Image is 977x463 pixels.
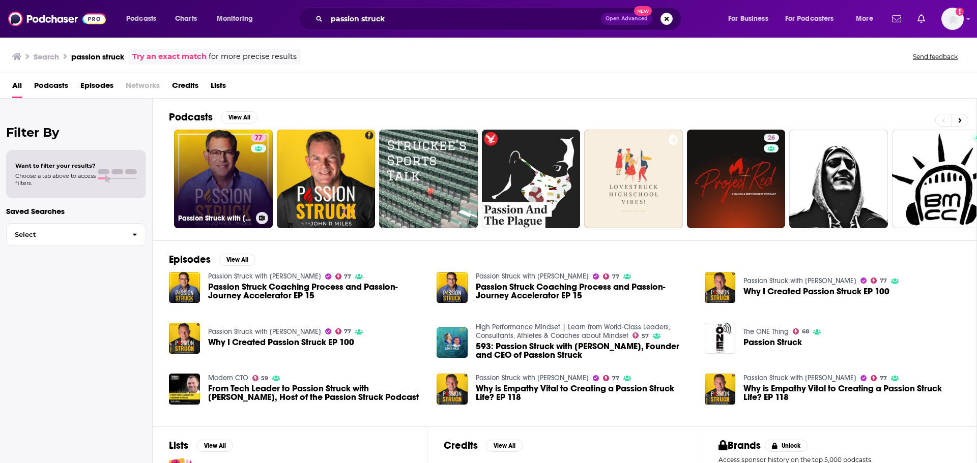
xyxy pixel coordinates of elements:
[308,7,691,30] div: Search podcasts, credits, & more...
[208,384,425,402] span: From Tech Leader to Passion Struck with [PERSON_NAME], Host of the Passion Struck Podcast
[208,338,354,347] a: Why I Created Passion Struck EP 100
[743,338,802,347] a: Passion Struck
[208,283,425,300] a: Passion Struck Coaching Process and Passion-Journey Accelerator EP 15
[612,274,619,279] span: 77
[743,384,960,402] a: Why is Empathy Vital to Creating a Passion Struck Life? EP 118
[743,276,856,285] a: Passion Struck with John R. Miles
[888,10,905,27] a: Show notifications dropdown
[437,272,468,303] img: Passion Struck Coaching Process and Passion-Journey Accelerator EP 15
[705,323,736,354] img: Passion Struck
[633,332,649,338] a: 57
[169,111,257,124] a: PodcastsView All
[612,376,619,381] span: 77
[705,272,736,303] a: Why I Created Passion Struck EP 100
[793,328,809,334] a: 68
[743,374,856,382] a: Passion Struck with John R. Miles
[849,11,886,27] button: open menu
[15,162,96,169] span: Want to filter your results?
[642,334,649,338] span: 57
[880,279,887,283] span: 77
[169,253,211,266] h2: Episodes
[603,375,619,381] a: 77
[768,133,775,143] span: 26
[34,77,68,98] a: Podcasts
[941,8,964,30] img: User Profile
[119,11,169,27] button: open menu
[476,342,693,359] a: 593: Passion Struck with John R. Miles, Founder and CEO of Passion Struck
[486,440,523,452] button: View All
[871,277,887,284] a: 77
[132,51,207,63] a: Try an exact match
[174,130,273,228] a: 77Passion Struck with [PERSON_NAME]
[169,439,233,452] a: ListsView All
[6,125,146,140] h2: Filter By
[251,134,266,142] a: 77
[172,77,198,98] span: Credits
[941,8,964,30] button: Show profile menu
[335,273,352,280] a: 77
[910,52,961,61] button: Send feedback
[444,439,478,452] h2: Credits
[721,11,781,27] button: open menu
[437,374,468,405] img: Why is Empathy Vital to Creating a Passion Struck Life? EP 118
[437,327,468,358] img: 593: Passion Struck with John R. Miles, Founder and CEO of Passion Struck
[7,231,124,238] span: Select
[335,328,352,334] a: 77
[743,287,889,296] a: Why I Created Passion Struck EP 100
[208,272,321,281] a: Passion Struck with John R. Miles
[603,273,619,280] a: 77
[126,77,160,98] span: Networks
[719,439,761,452] h2: Brands
[169,272,200,303] img: Passion Struck Coaching Process and Passion-Journey Accelerator EP 15
[941,8,964,30] span: Logged in as SimonElement
[169,323,200,354] img: Why I Created Passion Struck EP 100
[6,206,146,216] p: Saved Searches
[476,374,589,382] a: Passion Struck with John R. Miles
[8,9,106,28] img: Podchaser - Follow, Share and Rate Podcasts
[856,12,873,26] span: More
[802,329,809,334] span: 68
[687,130,786,228] a: 26
[178,214,252,223] h3: Passion Struck with [PERSON_NAME]
[705,374,736,405] a: Why is Empathy Vital to Creating a Passion Struck Life? EP 118
[252,375,269,381] a: 59
[221,111,257,124] button: View All
[785,12,834,26] span: For Podcasters
[71,52,124,61] h3: passion struck
[210,11,266,27] button: open menu
[344,329,351,334] span: 77
[169,111,213,124] h2: Podcasts
[6,223,146,246] button: Select
[169,374,200,405] img: From Tech Leader to Passion Struck with John Miles, Host of the Passion Struck Podcast
[12,77,22,98] a: All
[219,254,255,266] button: View All
[80,77,113,98] a: Episodes
[208,384,425,402] a: From Tech Leader to Passion Struck with John Miles, Host of the Passion Struck Podcast
[634,6,652,16] span: New
[779,11,849,27] button: open menu
[211,77,226,98] a: Lists
[764,134,779,142] a: 26
[476,283,693,300] a: Passion Struck Coaching Process and Passion-Journey Accelerator EP 15
[913,10,929,27] a: Show notifications dropdown
[476,272,589,281] a: Passion Struck with John R. Miles
[476,384,693,402] a: Why is Empathy Vital to Creating a Passion Struck Life? EP 118
[126,12,156,26] span: Podcasts
[255,133,262,143] span: 77
[169,253,255,266] a: EpisodesView All
[476,342,693,359] span: 593: Passion Struck with [PERSON_NAME], Founder and CEO of Passion Struck
[169,439,188,452] h2: Lists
